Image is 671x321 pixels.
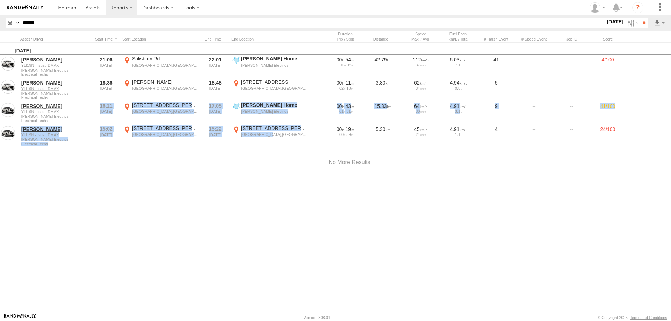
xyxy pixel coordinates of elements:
[592,56,623,77] div: 4/100
[21,126,89,132] a: [PERSON_NAME]
[479,56,514,77] div: 41
[231,56,308,77] label: Click to View Event Location
[339,86,345,90] span: 02
[132,125,198,131] div: [STREET_ADDRESS][PERSON_NAME]
[21,142,89,146] span: Filter Results to this Group
[202,56,229,77] div: 22:01 [DATE]
[479,125,514,147] div: 4
[132,102,198,108] div: [STREET_ADDRESS][PERSON_NAME]
[347,63,353,67] span: 08
[122,125,199,147] label: Click to View Event Location
[1,126,15,140] a: View Asset in Asset Management
[21,57,89,63] a: [PERSON_NAME]
[329,57,362,63] div: [3295s] 28/08/2025 21:06 - 28/08/2025 22:01
[21,109,89,114] a: YLI19N - Isuzu DMAX
[21,132,89,137] a: YLI19N - Isuzu DMAX
[202,37,229,42] div: Click to Sort
[21,80,89,86] a: [PERSON_NAME]
[241,56,307,62] div: [PERSON_NAME] Home
[404,80,437,86] div: 62
[442,126,475,132] div: 4.91
[366,125,401,147] div: 5.30
[346,103,354,109] span: 43
[404,57,437,63] div: 112
[442,103,475,109] div: 4.91
[592,37,623,42] div: Score
[625,18,640,28] label: Search Filter Options
[337,103,344,109] span: 00
[404,86,437,90] div: 34
[337,126,344,132] span: 00
[231,79,308,101] label: Click to View Event Location
[592,125,623,147] div: 24/100
[442,63,475,67] div: 7.1
[93,37,120,42] div: Click to Sort
[4,314,36,321] a: Visit our Website
[132,63,198,68] div: [GEOGRAPHIC_DATA],[GEOGRAPHIC_DATA]
[21,91,89,95] span: [PERSON_NAME] Electrics
[7,5,43,10] img: rand-logo.svg
[479,79,514,101] div: 5
[202,125,229,147] div: 15:22 [DATE]
[241,109,307,114] div: [PERSON_NAME] Electrics
[241,79,307,85] div: [STREET_ADDRESS]
[442,132,475,137] div: 1.1
[337,57,344,63] span: 00
[21,63,89,68] a: YLI19N - Isuzu DMAX
[339,109,345,114] span: 01
[442,86,475,90] div: 0.8
[442,80,475,86] div: 4.94
[231,102,308,124] label: Click to View Event Location
[346,86,353,90] span: 18
[132,109,198,114] div: [GEOGRAPHIC_DATA],[GEOGRAPHIC_DATA]
[598,315,667,320] div: © Copyright 2025 -
[346,132,353,137] span: 59
[346,57,354,63] span: 54
[132,86,198,91] div: [GEOGRAPHIC_DATA],[GEOGRAPHIC_DATA]
[21,68,89,72] span: [PERSON_NAME] Electrics
[479,102,514,124] div: 9
[442,57,475,63] div: 6.03
[231,125,308,147] label: Click to View Event Location
[241,102,307,108] div: [PERSON_NAME] Home
[1,80,15,94] a: View Asset in Asset Management
[241,63,307,68] div: [PERSON_NAME] Electrics
[304,315,330,320] div: Version: 308.01
[132,56,198,62] div: Salisbury Rd
[122,79,199,101] label: Click to View Event Location
[329,126,362,132] div: [1193s] 28/08/2025 15:02 - 28/08/2025 15:22
[346,109,353,114] span: 31
[632,2,643,13] i: ?
[337,80,344,86] span: 00
[329,80,362,86] div: [680s] 28/08/2025 18:36 - 28/08/2025 18:48
[366,79,401,101] div: 3.80
[241,86,307,91] div: [GEOGRAPHIC_DATA],[GEOGRAPHIC_DATA]
[654,18,665,28] label: Export results as...
[21,86,89,91] a: YLI19N - Isuzu DMAX
[202,79,229,101] div: 18:48 [DATE]
[404,126,437,132] div: 45
[404,63,437,67] div: 37
[587,2,607,13] div: Tom Tozer
[605,18,625,25] label: [DATE]
[241,125,307,131] div: [STREET_ADDRESS][PERSON_NAME]
[366,56,401,77] div: 42.79
[21,114,89,118] span: [PERSON_NAME] Electrics
[404,103,437,109] div: 64
[21,103,89,109] a: [PERSON_NAME]
[346,80,354,86] span: 11
[21,72,89,76] span: Filter Results to this Group
[93,79,120,101] div: 18:36 [DATE]
[93,125,120,147] div: 15:02 [DATE]
[592,102,623,124] div: 41/100
[1,103,15,117] a: View Asset in Asset Management
[366,102,401,124] div: 15.33
[339,132,345,137] span: 00
[202,102,229,124] div: 17:05 [DATE]
[442,109,475,114] div: 3.1
[340,63,346,67] span: 01
[122,102,199,124] label: Click to View Event Location
[132,79,198,85] div: [PERSON_NAME]
[132,132,198,137] div: [GEOGRAPHIC_DATA],[GEOGRAPHIC_DATA]
[21,95,89,100] span: Filter Results to this Group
